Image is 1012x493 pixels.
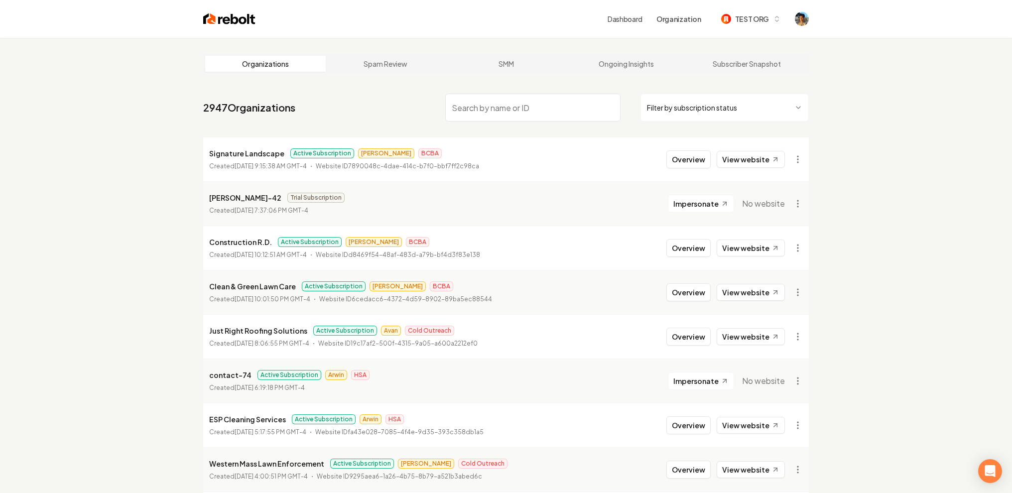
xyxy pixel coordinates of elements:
[209,280,296,292] p: Clean & Green Lawn Care
[666,328,711,346] button: Overview
[418,148,442,158] span: BCBA
[406,237,429,247] span: BCBA
[666,461,711,479] button: Overview
[666,283,711,301] button: Overview
[666,150,711,168] button: Overview
[795,12,809,26] button: Open user button
[209,147,284,159] p: Signature Landscape
[302,281,366,291] span: Active Subscription
[292,414,356,424] span: Active Subscription
[686,56,807,72] a: Subscriber Snapshot
[717,284,785,301] a: View website
[381,326,401,336] span: Avan
[235,384,305,391] time: [DATE] 6:19:18 PM GMT-4
[446,56,566,72] a: SMM
[385,414,404,424] span: HSA
[319,294,492,304] p: Website ID 6cedacc6-4372-4d59-8902-89ba5ec88544
[430,281,453,291] span: BCBA
[318,339,478,349] p: Website ID 19c17af2-500f-4315-9a05-a600a2212ef0
[316,250,480,260] p: Website ID d8469f54-48af-483d-a79b-bf4d3f83e138
[326,56,446,72] a: Spam Review
[650,10,707,28] button: Organization
[235,295,310,303] time: [DATE] 10:01:50 PM GMT-4
[370,281,426,291] span: [PERSON_NAME]
[209,458,324,470] p: Western Mass Lawn Enforcement
[742,198,785,210] span: No website
[666,239,711,257] button: Overview
[458,459,507,469] span: Cold Outreach
[566,56,687,72] a: Ongoing Insights
[315,427,484,437] p: Website ID fa43e028-7085-4f4e-9d35-393c358db1a5
[668,372,734,390] button: Impersonate
[717,417,785,434] a: View website
[742,375,785,387] span: No website
[209,325,307,337] p: Just Right Roofing Solutions
[209,472,308,482] p: Created
[330,459,394,469] span: Active Subscription
[235,340,309,347] time: [DATE] 8:06:55 PM GMT-4
[209,339,309,349] p: Created
[235,473,308,480] time: [DATE] 4:00:51 PM GMT-4
[290,148,354,158] span: Active Subscription
[721,14,731,24] img: TEST ORG
[205,56,326,72] a: Organizations
[209,161,307,171] p: Created
[717,240,785,256] a: View website
[673,199,719,209] span: Impersonate
[257,370,321,380] span: Active Subscription
[346,237,402,247] span: [PERSON_NAME]
[313,326,377,336] span: Active Subscription
[317,472,482,482] p: Website ID 9295aea6-1a26-4b75-8b79-a521b3abed6c
[209,383,305,393] p: Created
[203,101,295,115] a: 2947Organizations
[405,326,454,336] span: Cold Outreach
[235,207,308,214] time: [DATE] 7:37:06 PM GMT-4
[203,12,255,26] img: Rebolt Logo
[235,251,307,258] time: [DATE] 10:12:51 AM GMT-4
[235,428,306,436] time: [DATE] 5:17:55 PM GMT-4
[445,94,621,122] input: Search by name or ID
[209,250,307,260] p: Created
[795,12,809,26] img: Aditya Nair
[358,148,414,158] span: [PERSON_NAME]
[351,370,370,380] span: HSA
[325,370,347,380] span: Arwin
[717,461,785,478] a: View website
[209,294,310,304] p: Created
[209,206,308,216] p: Created
[666,416,711,434] button: Overview
[668,195,734,213] button: Impersonate
[673,376,719,386] span: Impersonate
[608,14,642,24] a: Dashboard
[235,162,307,170] time: [DATE] 9:15:38 AM GMT-4
[717,328,785,345] a: View website
[735,14,769,24] span: TEST ORG
[209,427,306,437] p: Created
[209,192,281,204] p: [PERSON_NAME]-42
[209,236,272,248] p: Construction R.D.
[287,193,345,203] span: Trial Subscription
[316,161,479,171] p: Website ID 7890048c-4dae-414c-b7f0-bbf7ff2c98ca
[360,414,381,424] span: Arwin
[717,151,785,168] a: View website
[209,369,252,381] p: contact-74
[398,459,454,469] span: [PERSON_NAME]
[209,413,286,425] p: ESP Cleaning Services
[278,237,342,247] span: Active Subscription
[978,459,1002,483] div: Open Intercom Messenger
